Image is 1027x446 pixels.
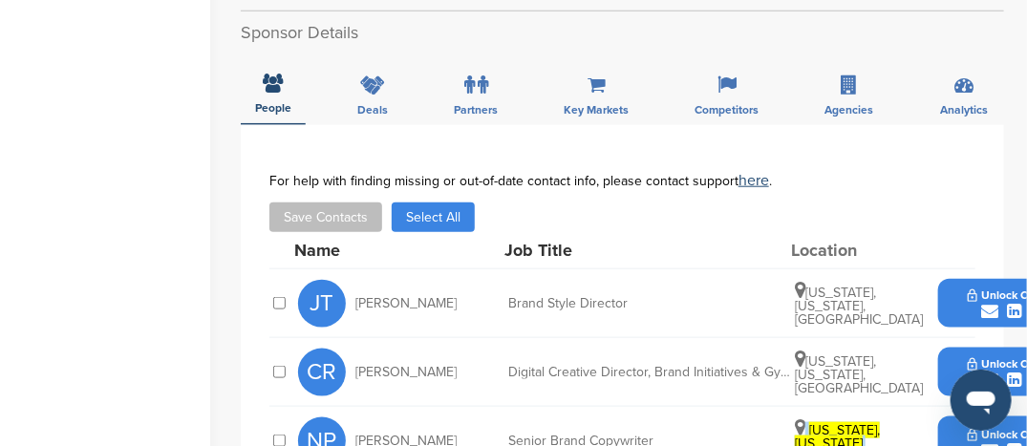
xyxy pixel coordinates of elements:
[940,104,988,116] span: Analytics
[508,297,795,310] div: Brand Style Director
[357,104,388,116] span: Deals
[795,353,923,396] span: [US_STATE], [US_STATE], [GEOGRAPHIC_DATA]
[738,171,769,190] a: here
[269,202,382,232] button: Save Contacts
[508,366,795,379] div: Digital Creative Director, Brand Initiatives & Gymboree
[695,104,760,116] span: Competitors
[951,370,1012,431] iframe: Button to launch messaging window
[269,173,975,188] div: For help with finding missing or out-of-date contact info, please contact support .
[355,297,457,310] span: [PERSON_NAME]
[294,242,504,259] div: Name
[298,280,346,328] span: JT
[564,104,629,116] span: Key Markets
[791,242,934,259] div: Location
[454,104,498,116] span: Partners
[504,242,791,259] div: Job Title
[241,20,1004,46] h2: Sponsor Details
[255,102,291,114] span: People
[392,202,475,232] button: Select All
[298,349,346,396] span: CR
[825,104,874,116] span: Agencies
[355,366,457,379] span: [PERSON_NAME]
[795,285,923,328] span: [US_STATE], [US_STATE], [GEOGRAPHIC_DATA]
